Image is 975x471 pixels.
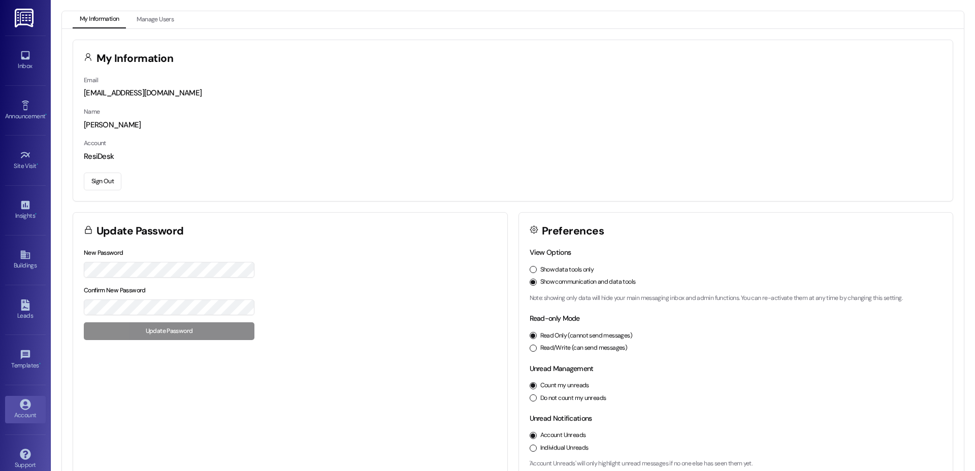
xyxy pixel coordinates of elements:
[540,431,586,440] label: Account Unreads
[5,396,46,423] a: Account
[73,11,126,28] button: My Information
[84,120,942,130] div: [PERSON_NAME]
[530,459,942,468] p: 'Account Unreads' will only highlight unread messages if no one else has seen them yet.
[530,314,580,323] label: Read-only Mode
[530,414,592,423] label: Unread Notifications
[530,248,571,257] label: View Options
[5,296,46,324] a: Leads
[96,226,184,237] h3: Update Password
[96,53,174,64] h3: My Information
[5,147,46,174] a: Site Visit •
[530,364,594,373] label: Unread Management
[542,226,604,237] h3: Preferences
[530,294,942,303] p: Note: showing only data will hide your main messaging inbox and admin functions. You can re-activ...
[84,249,123,257] label: New Password
[5,346,46,374] a: Templates •
[540,331,632,341] label: Read Only (cannot send messages)
[84,286,146,294] label: Confirm New Password
[84,139,106,147] label: Account
[540,265,594,275] label: Show data tools only
[129,11,181,28] button: Manage Users
[45,111,47,118] span: •
[5,47,46,74] a: Inbox
[84,151,942,162] div: ResiDesk
[540,381,589,390] label: Count my unreads
[540,344,628,353] label: Read/Write (can send messages)
[5,196,46,224] a: Insights •
[37,161,38,168] span: •
[15,9,36,27] img: ResiDesk Logo
[84,88,942,98] div: [EMAIL_ADDRESS][DOMAIN_NAME]
[84,173,121,190] button: Sign Out
[540,394,606,403] label: Do not count my unreads
[39,360,41,367] span: •
[84,108,100,116] label: Name
[540,278,636,287] label: Show communication and data tools
[84,76,98,84] label: Email
[5,246,46,274] a: Buildings
[540,444,589,453] label: Individual Unreads
[35,211,37,218] span: •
